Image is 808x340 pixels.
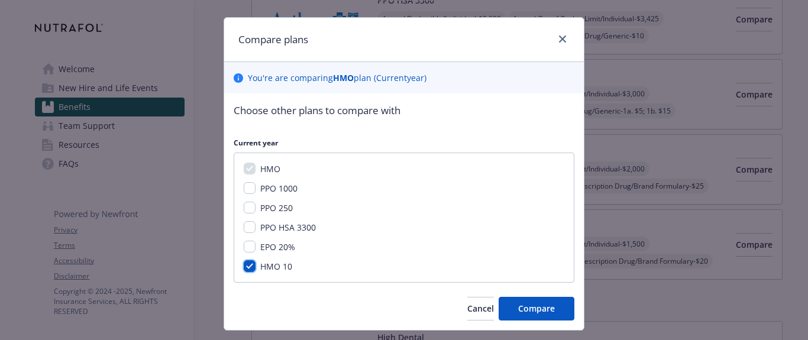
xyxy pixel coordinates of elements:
button: Compare [499,297,574,320]
span: HMO [260,163,280,174]
h1: Compare plans [238,32,308,47]
button: Cancel [467,297,494,320]
span: Compare [518,303,555,314]
span: PPO HSA 3300 [260,222,316,233]
span: EPO 20% [260,241,295,252]
span: PPO 1000 [260,183,298,194]
span: Cancel [467,303,494,314]
b: HMO [333,72,354,83]
span: PPO 250 [260,202,293,213]
span: HMO 10 [260,261,292,272]
a: close [555,32,570,46]
p: Current year [234,138,574,148]
p: You ' re are comparing plan ( Current year) [248,72,426,84]
p: Choose other plans to compare with [234,103,574,118]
